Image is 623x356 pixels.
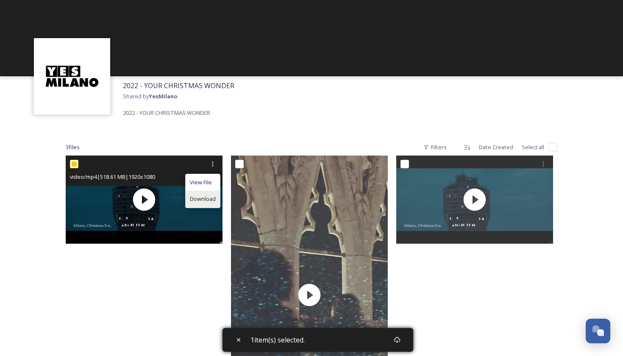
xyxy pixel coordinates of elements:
[149,92,178,100] strong: YesMilano
[123,81,234,90] span: 2022 - YOUR CHRISTMAS WONDER
[250,335,305,345] span: 1 item(s) selected.
[123,108,210,118] a: 2022 - YOUR CHRISTMAS WONDER
[123,92,178,100] span: Shared by
[475,139,517,156] div: Date Created
[586,319,610,343] button: Open Chat
[396,156,553,244] img: thumbnail
[123,109,210,117] span: 2022 - YOUR CHRISTMAS WONDER
[190,195,216,203] span: Download
[66,156,222,244] img: thumbnail
[70,173,155,181] span: video/mp4 | 518.61 MB | 1920 x 1080
[38,42,106,110] img: Logo%20YesMilano%40150x.png
[190,178,212,186] span: View File
[522,143,544,151] span: Select all
[419,139,451,156] div: Filters
[66,143,80,151] span: 3 file s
